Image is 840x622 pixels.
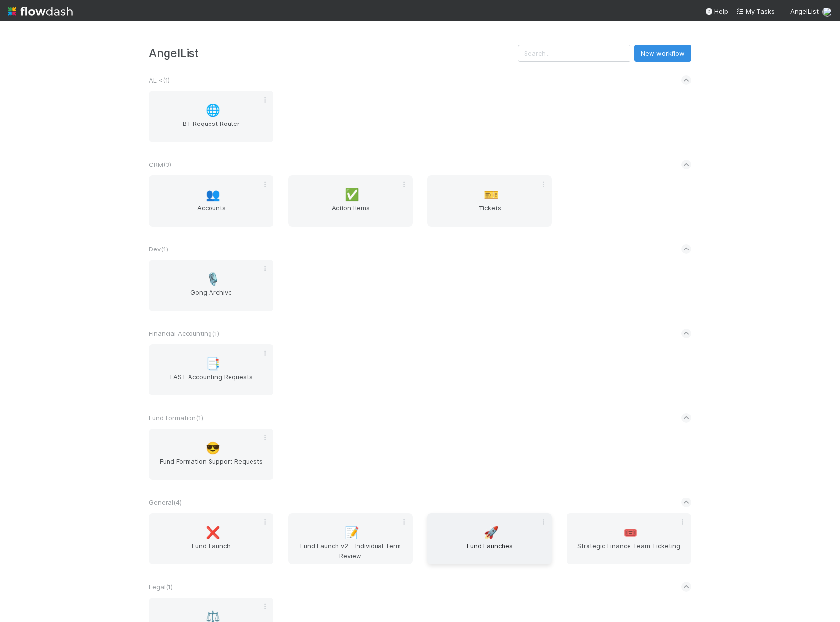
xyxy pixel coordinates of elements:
span: Gong Archive [153,288,270,307]
img: avatar_c747b287-0112-4b47-934f-47379b6131e2.png [822,7,832,17]
span: 📑 [206,357,220,370]
span: My Tasks [736,7,775,15]
span: Dev ( 1 ) [149,245,168,253]
span: CRM ( 3 ) [149,161,171,168]
a: ❌Fund Launch [149,513,273,564]
span: 🎫 [484,188,499,201]
a: 🌐BT Request Router [149,91,273,142]
span: ❌ [206,526,220,539]
span: 🌐 [206,104,220,117]
span: 🎙️ [206,273,220,286]
div: Help [705,6,728,16]
span: AL < ( 1 ) [149,76,170,84]
span: 👥 [206,188,220,201]
span: Tickets [431,203,548,223]
span: General ( 4 ) [149,498,182,506]
img: logo-inverted-e16ddd16eac7371096b0.svg [8,3,73,20]
span: 😎 [206,442,220,455]
span: Accounts [153,203,270,223]
a: ✅Action Items [288,175,413,227]
a: 📝Fund Launch v2 - Individual Term Review [288,513,413,564]
a: 😎Fund Formation Support Requests [149,429,273,480]
h3: AngelList [149,46,518,60]
span: 🎟️ [623,526,638,539]
span: Strategic Finance Team Ticketing [570,541,687,560]
span: Fund Formation Support Requests [153,456,270,476]
span: 📝 [345,526,359,539]
a: 🎟️Strategic Finance Team Ticketing [567,513,691,564]
span: Fund Launch [153,541,270,560]
input: Search... [518,45,630,62]
a: 👥Accounts [149,175,273,227]
span: BT Request Router [153,119,270,138]
span: ✅ [345,188,359,201]
span: 🚀 [484,526,499,539]
a: 🚀Fund Launches [427,513,552,564]
span: Action Items [292,203,409,223]
span: Fund Launches [431,541,548,560]
a: 📑FAST Accounting Requests [149,344,273,395]
a: 🎫Tickets [427,175,552,227]
button: New workflow [634,45,691,62]
span: Fund Launch v2 - Individual Term Review [292,541,409,560]
span: AngelList [790,7,819,15]
span: Fund Formation ( 1 ) [149,414,203,422]
a: 🎙️Gong Archive [149,260,273,311]
span: FAST Accounting Requests [153,372,270,392]
a: My Tasks [736,6,775,16]
span: Legal ( 1 ) [149,583,173,591]
span: Financial Accounting ( 1 ) [149,330,219,337]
